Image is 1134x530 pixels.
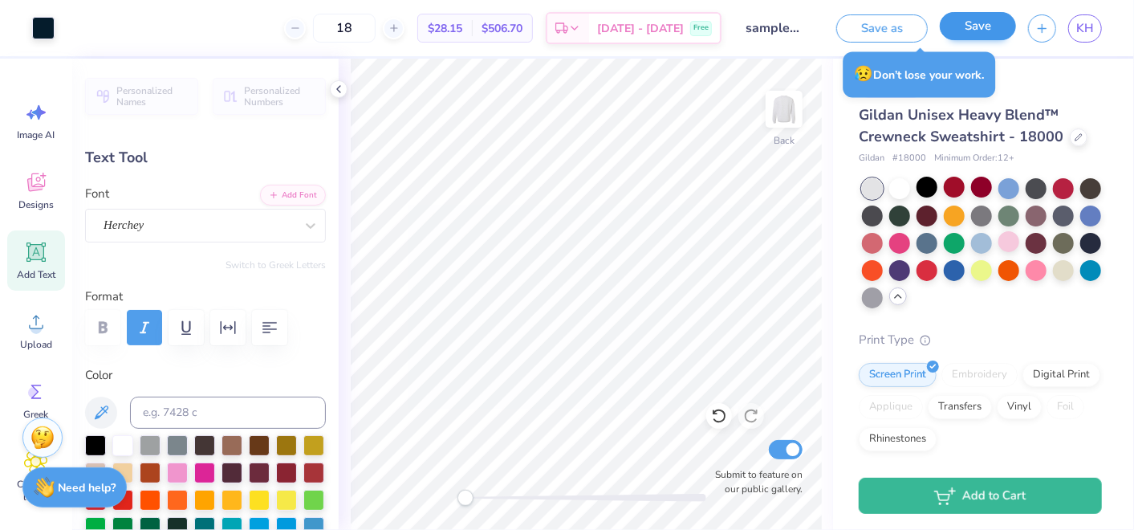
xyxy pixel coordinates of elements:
span: Clipart & logos [10,478,63,503]
input: – – [313,14,376,43]
label: Font [85,185,109,203]
div: Text Tool [85,147,326,169]
span: Minimum Order: 12 + [934,152,1014,165]
label: Format [85,287,326,306]
div: Print Type [859,331,1102,349]
span: Greek [24,408,49,421]
span: Free [693,22,709,34]
label: Submit to feature on our public gallery. [706,467,803,496]
div: Rhinestones [859,427,937,451]
span: Gildan Unisex Heavy Blend™ Crewneck Sweatshirt - 18000 [859,105,1063,146]
div: Accessibility label [457,490,474,506]
button: Personalized Numbers [213,78,326,115]
strong: Need help? [59,480,116,495]
div: Back [774,133,795,148]
span: Personalized Numbers [244,85,316,108]
span: 😥 [854,64,873,85]
button: Switch to Greek Letters [226,259,326,271]
span: Designs [18,198,54,211]
div: Foil [1047,395,1084,419]
div: Digital Print [1022,363,1100,387]
button: Personalized Names [85,78,198,115]
div: Vinyl [997,395,1042,419]
span: [DATE] - [DATE] [597,20,684,37]
div: Transfers [928,395,992,419]
button: Save as [836,14,928,43]
span: Upload [20,338,52,351]
div: Screen Print [859,363,937,387]
span: # 18000 [892,152,926,165]
span: Personalized Names [116,85,189,108]
span: Add Text [17,268,55,281]
span: $28.15 [428,20,462,37]
span: Image AI [18,128,55,141]
span: $506.70 [482,20,522,37]
input: Untitled Design [734,12,812,44]
a: KH [1068,14,1102,43]
input: e.g. 7428 c [130,397,326,429]
button: Add Font [260,185,326,206]
label: Color [85,366,326,385]
span: Gildan [859,152,884,165]
div: Embroidery [941,363,1018,387]
button: Add to Cart [859,478,1102,514]
div: Applique [859,395,923,419]
img: Back [768,93,800,125]
div: Don’t lose your work. [843,52,995,98]
button: Save [940,12,1016,40]
span: KH [1076,19,1094,38]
